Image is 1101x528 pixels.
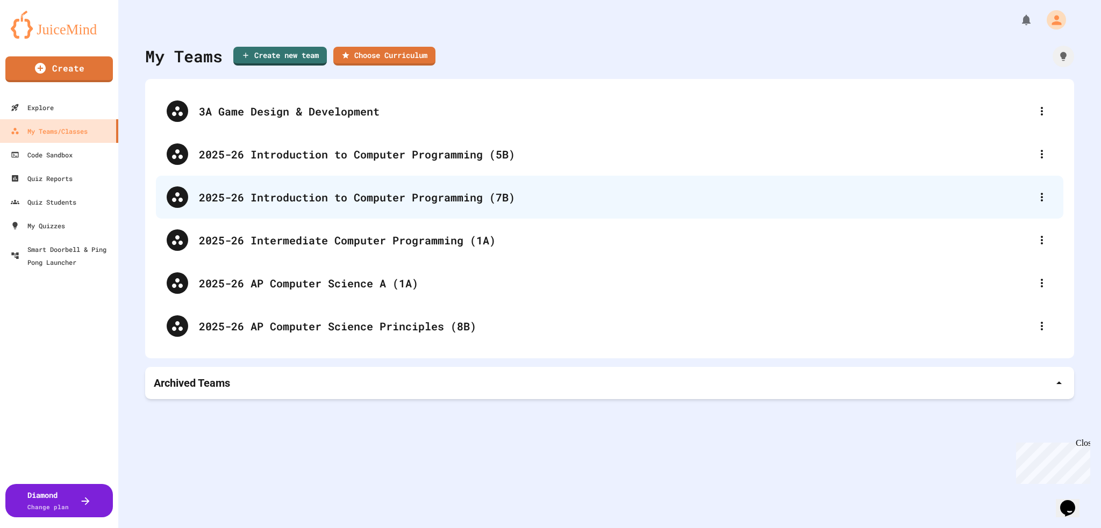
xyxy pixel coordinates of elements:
a: Choose Curriculum [333,47,435,66]
iframe: chat widget [1056,485,1090,517]
div: Explore [11,101,54,114]
img: logo-orange.svg [11,11,108,39]
div: My Quizzes [11,219,65,232]
div: 2025-26 Introduction to Computer Programming (5B) [156,133,1063,176]
div: Diamond [27,489,69,512]
div: My Account [1035,8,1069,32]
div: 2025-26 Introduction to Computer Programming (7B) [199,189,1031,205]
a: Create [5,56,113,82]
span: Change plan [27,503,69,511]
div: 3A Game Design & Development [156,90,1063,133]
div: Quiz Students [11,196,76,208]
div: 2025-26 Intermediate Computer Programming (1A) [156,219,1063,262]
div: 2025-26 Introduction to Computer Programming (7B) [156,176,1063,219]
div: 2025-26 AP Computer Science Principles (8B) [199,318,1031,334]
div: 2025-26 AP Computer Science A (1A) [199,275,1031,291]
p: Archived Teams [154,375,230,390]
div: My Teams [145,44,223,68]
div: My Notifications [1000,11,1035,29]
button: DiamondChange plan [5,484,113,517]
a: Create new team [233,47,327,66]
div: Code Sandbox [11,148,73,161]
div: 2025-26 AP Computer Science Principles (8B) [156,305,1063,348]
div: My Teams/Classes [11,125,88,138]
div: 3A Game Design & Development [199,103,1031,119]
div: How it works [1053,46,1074,67]
div: 2025-26 Introduction to Computer Programming (5B) [199,146,1031,162]
iframe: chat widget [1012,438,1090,484]
div: 2025-26 AP Computer Science A (1A) [156,262,1063,305]
div: Quiz Reports [11,172,73,185]
div: 2025-26 Intermediate Computer Programming (1A) [199,232,1031,248]
div: Smart Doorbell & Ping Pong Launcher [11,243,114,269]
div: Chat with us now!Close [4,4,74,68]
